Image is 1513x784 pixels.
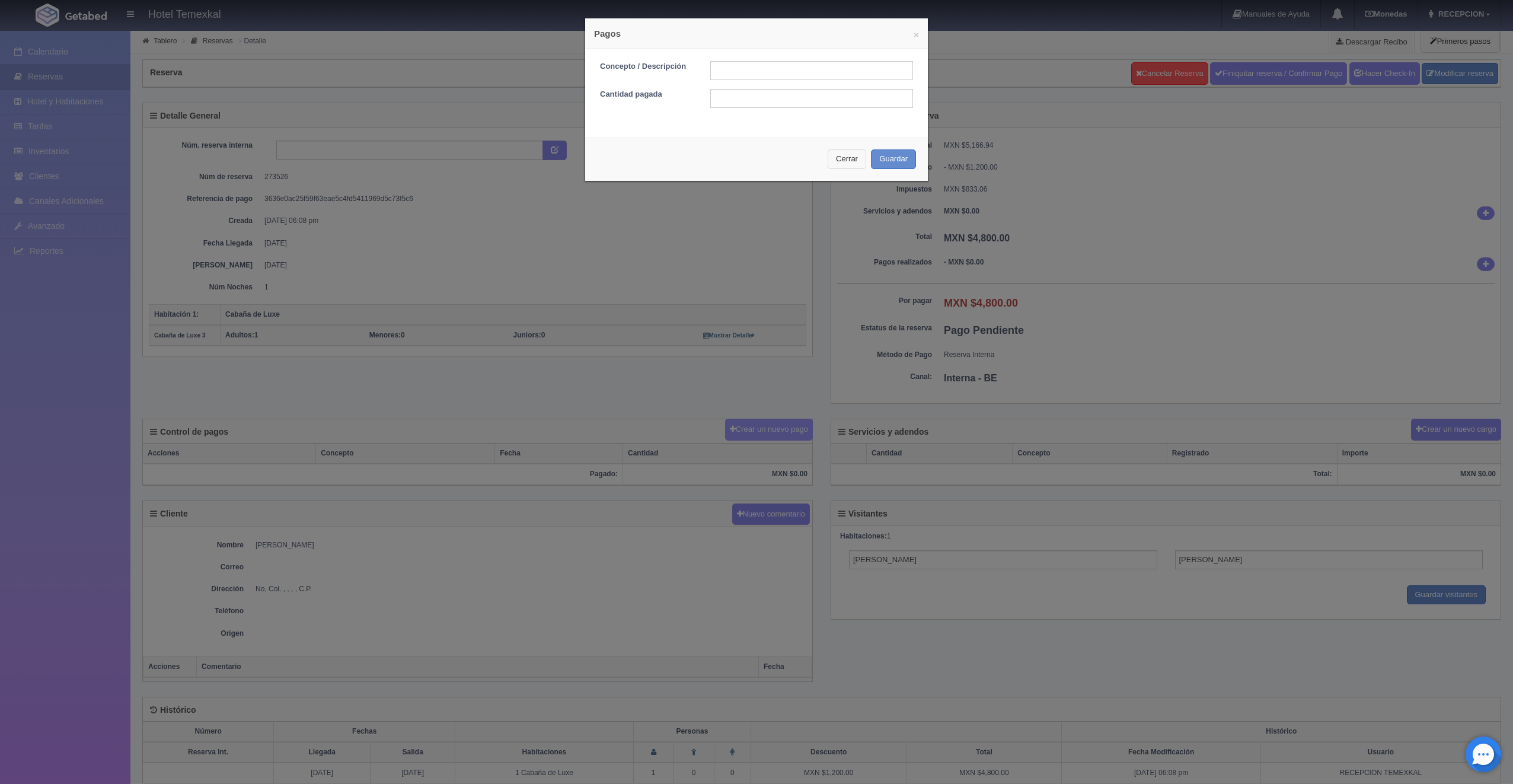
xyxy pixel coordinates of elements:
[594,27,919,40] h4: Pagos
[591,89,701,100] label: Cantidad pagada
[828,149,866,169] button: Cerrar
[914,30,919,39] button: ×
[871,149,916,169] button: Guardar
[591,61,701,72] label: Concepto / Descripción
